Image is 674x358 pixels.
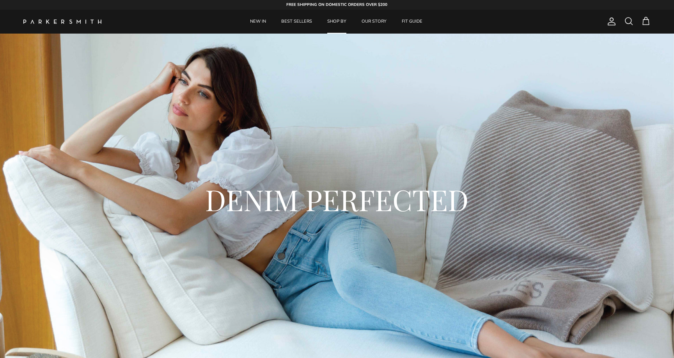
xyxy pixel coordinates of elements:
div: Primary [116,10,556,34]
img: Parker Smith [23,20,101,24]
a: NEW IN [243,10,273,34]
a: SHOP BY [320,10,353,34]
strong: FREE SHIPPING ON DOMESTIC ORDERS OVER $200 [286,2,387,7]
a: FIT GUIDE [395,10,429,34]
a: BEST SELLERS [274,10,319,34]
h2: DENIM PERFECTED [121,181,553,218]
a: Account [604,17,616,26]
a: OUR STORY [355,10,394,34]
